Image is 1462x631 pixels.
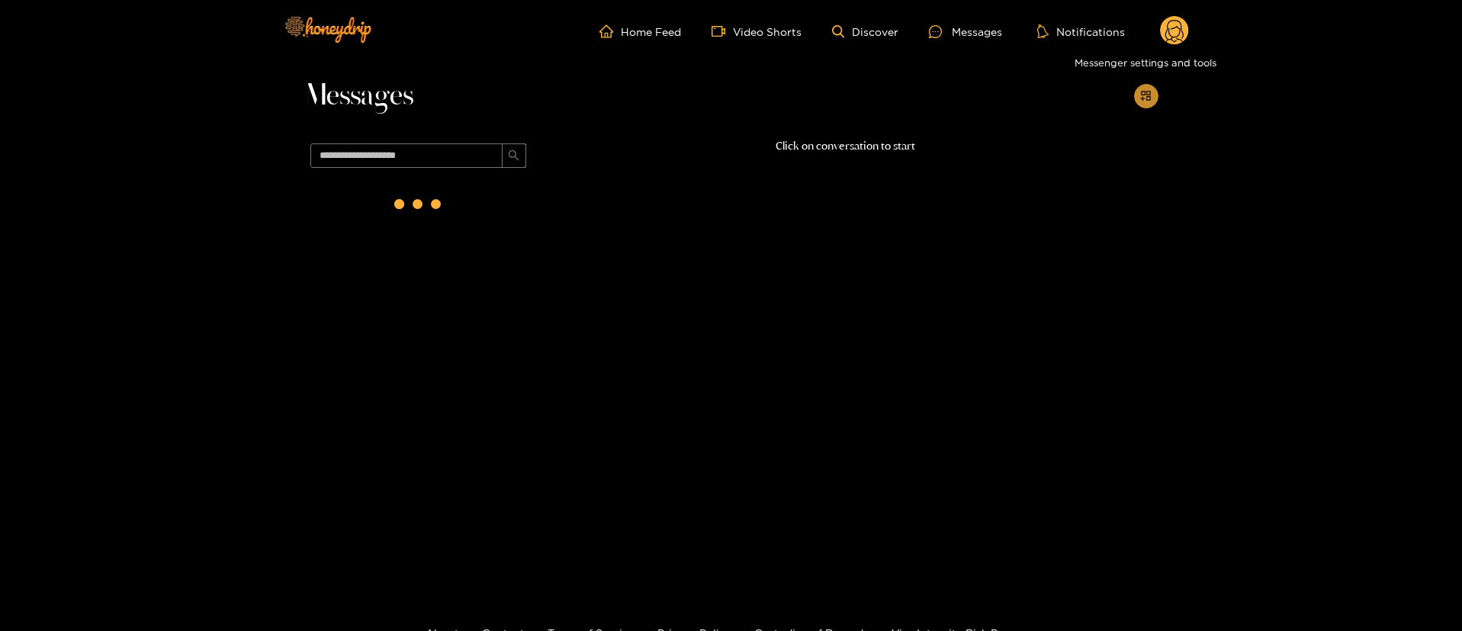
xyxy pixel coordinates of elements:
[599,24,681,38] a: Home Feed
[1033,24,1129,39] button: Notifications
[508,150,519,163] span: search
[1134,84,1158,108] button: appstore-add
[599,24,621,38] span: home
[1140,90,1152,103] span: appstore-add
[502,143,526,168] button: search
[712,24,733,38] span: video-camera
[533,137,1158,155] p: Click on conversation to start
[712,24,802,38] a: Video Shorts
[929,23,1002,40] div: Messages
[304,78,413,114] span: Messages
[832,25,898,38] a: Discover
